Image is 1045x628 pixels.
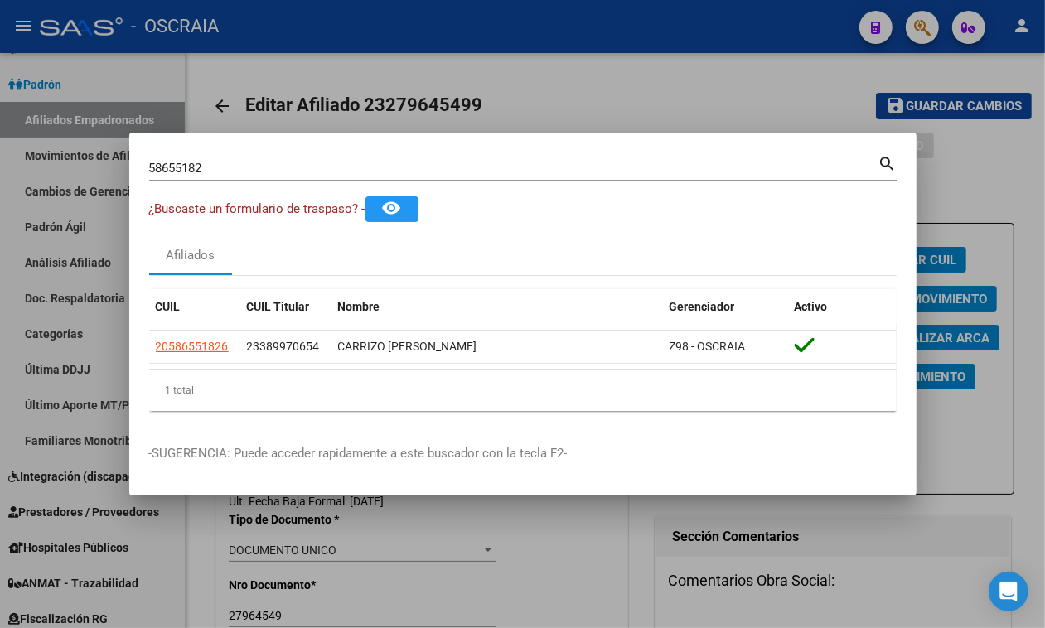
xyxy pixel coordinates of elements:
[663,289,788,325] datatable-header-cell: Gerenciador
[149,444,897,463] p: -SUGERENCIA: Puede acceder rapidamente a este buscador con la tecla F2-
[338,337,656,356] div: CARRIZO [PERSON_NAME]
[149,370,897,411] div: 1 total
[240,289,331,325] datatable-header-cell: CUIL Titular
[878,152,897,172] mat-icon: search
[670,300,735,313] span: Gerenciador
[670,340,746,353] span: Z98 - OSCRAIA
[788,289,897,325] datatable-header-cell: Activo
[149,201,365,216] span: ¿Buscaste un formulario de traspaso? -
[247,340,320,353] span: 23389970654
[156,340,229,353] span: 20586551826
[331,289,663,325] datatable-header-cell: Nombre
[989,572,1028,611] div: Open Intercom Messenger
[166,246,215,265] div: Afiliados
[795,300,828,313] span: Activo
[149,289,240,325] datatable-header-cell: CUIL
[338,300,380,313] span: Nombre
[247,300,310,313] span: CUIL Titular
[156,300,181,313] span: CUIL
[382,198,402,218] mat-icon: remove_red_eye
